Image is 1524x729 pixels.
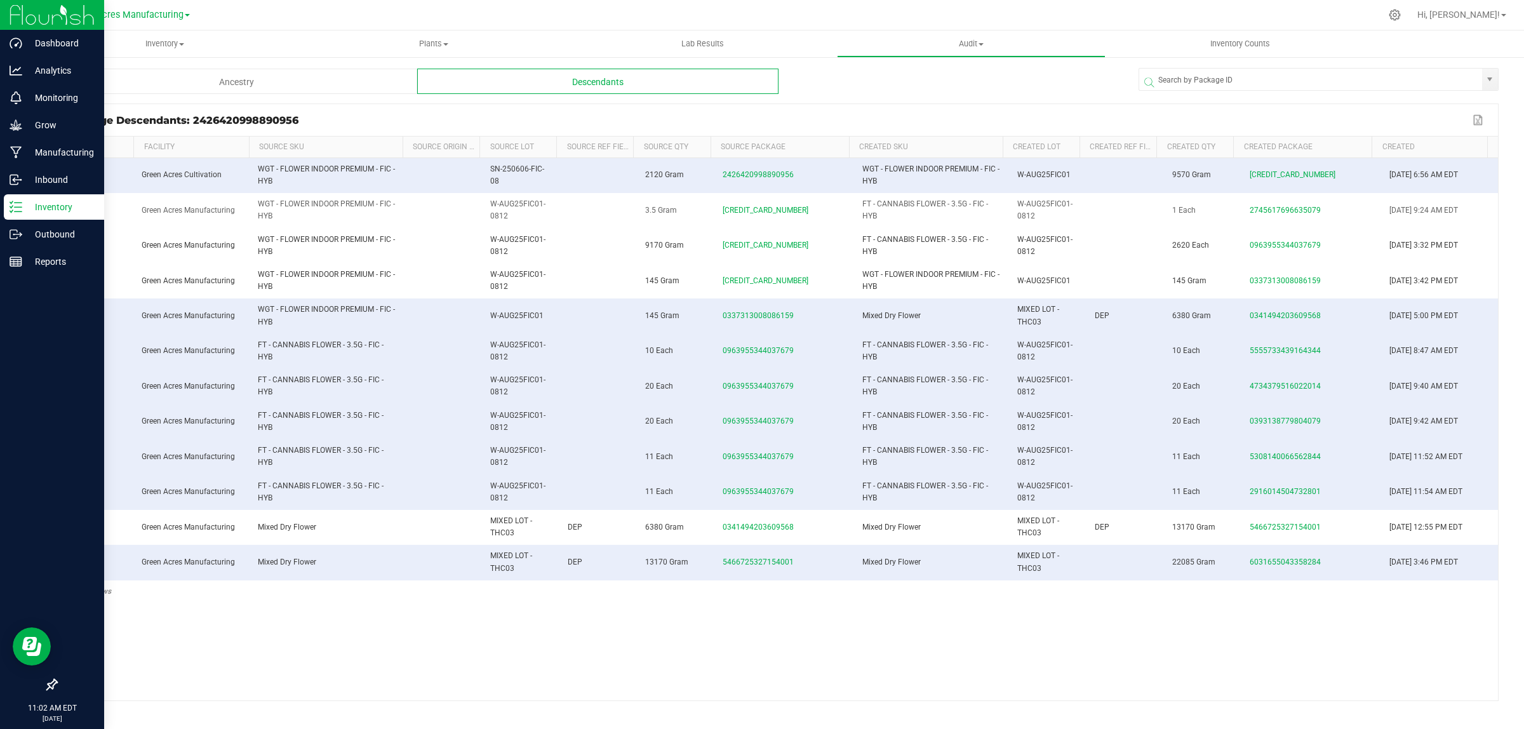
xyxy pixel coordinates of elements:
[568,523,582,532] span: DEP
[1172,241,1209,250] span: 2620 Each
[1250,206,1321,215] span: 2745617696635079
[1017,340,1073,361] span: W-AUG25FIC01-0812
[1017,446,1073,467] span: W-AUG25FIC01-0812
[1172,417,1200,425] span: 20 Each
[1172,311,1211,320] span: 6380 Gram
[10,119,22,131] inline-svg: Grow
[10,173,22,186] inline-svg: Inbound
[645,558,688,566] span: 13170 Gram
[645,452,673,461] span: 11 Each
[1017,235,1073,256] span: W-AUG25FIC01-0812
[1017,305,1059,326] span: MIXED LOT - THC03
[258,523,316,532] span: Mixed Dry Flower
[723,417,794,425] span: 0963955344037679
[490,375,545,396] span: W-AUG25FIC01-0812
[1017,375,1073,396] span: W-AUG25FIC01-0812
[142,382,235,391] span: Green Acres Manufacturing
[258,446,384,467] span: FT - CANNABIS FLOWER - 3.5G - FIC - HYB
[862,411,988,432] span: FT - CANNABIS FLOWER - 3.5G - FIC - HYB
[249,137,403,158] th: Source SKU
[1387,9,1403,21] div: Manage settings
[133,137,249,158] th: Facility
[142,170,222,179] span: Green Acres Cultivation
[490,481,545,502] span: W-AUG25FIC01-0812
[645,523,684,532] span: 6380 Gram
[1250,558,1321,566] span: 6031655043358284
[10,201,22,213] inline-svg: Inventory
[417,69,779,94] div: Descendants
[1017,551,1059,572] span: MIXED LOT - THC03
[490,270,545,291] span: W-AUG25FIC01-0812
[10,64,22,77] inline-svg: Analytics
[142,417,235,425] span: Green Acres Manufacturing
[142,558,235,566] span: Green Acres Manufacturing
[22,227,98,242] p: Outbound
[1250,276,1321,285] span: 0337313008086159
[723,523,794,532] span: 0341494203609568
[6,714,98,723] p: [DATE]
[10,146,22,159] inline-svg: Manufacturing
[1172,487,1200,496] span: 11 Each
[142,346,235,355] span: Green Acres Manufacturing
[1172,346,1200,355] span: 10 Each
[258,164,395,185] span: WGT - FLOWER INDOOR PREMIUM - FIC - HYB
[1017,411,1073,432] span: W-AUG25FIC01-0812
[838,38,1105,50] span: Audit
[142,452,235,461] span: Green Acres Manufacturing
[723,206,808,215] span: [CREDIT_CARD_NUMBER]
[837,30,1106,57] a: Audit
[56,69,417,94] div: Ancestry
[645,382,673,391] span: 20 Each
[1106,30,1374,57] a: Inventory Counts
[22,199,98,215] p: Inventory
[1095,311,1109,320] span: DEP
[258,558,316,566] span: Mixed Dry Flower
[1250,417,1321,425] span: 0393138779804079
[69,10,184,20] span: Green Acres Manufacturing
[1389,170,1458,179] span: [DATE] 6:56 AM EDT
[1372,137,1487,158] th: Created
[862,199,988,220] span: FT - CANNABIS FLOWER - 3.5G - FIC - HYB
[490,311,544,320] span: W-AUG25FIC01
[1250,311,1321,320] span: 0341494203609568
[1233,137,1372,158] th: Created Package
[664,38,741,50] span: Lab Results
[723,558,794,566] span: 5466725327154001
[10,228,22,241] inline-svg: Outbound
[479,137,556,158] th: Source Lot
[258,340,384,361] span: FT - CANNABIS FLOWER - 3.5G - FIC - HYB
[10,37,22,50] inline-svg: Dashboard
[1389,276,1458,285] span: [DATE] 3:42 PM EDT
[258,199,395,220] span: WGT - FLOWER INDOOR PREMIUM - FIC - HYB
[645,241,684,250] span: 9170 Gram
[1156,137,1233,158] th: Created Qty
[1389,487,1462,496] span: [DATE] 11:54 AM EDT
[1389,311,1458,320] span: [DATE] 5:00 PM EDT
[258,305,395,326] span: WGT - FLOWER INDOOR PREMIUM - FIC - HYB
[1172,558,1215,566] span: 22085 Gram
[403,137,479,158] th: Source Origin Harvests
[1193,38,1287,50] span: Inventory Counts
[1017,199,1073,220] span: W-AUG25FIC01-0812
[490,516,532,537] span: MIXED LOT - THC03
[862,164,999,185] span: WGT - FLOWER INDOOR PREMIUM - FIC - HYB
[1389,523,1462,532] span: [DATE] 12:55 PM EDT
[10,91,22,104] inline-svg: Monitoring
[1172,523,1215,532] span: 13170 Gram
[1079,137,1156,158] th: Created Ref Field
[633,137,710,158] th: Source Qty
[1250,487,1321,496] span: 2916014504732801
[1172,452,1200,461] span: 11 Each
[862,311,921,320] span: Mixed Dry Flower
[849,137,1003,158] th: Created SKU
[862,235,988,256] span: FT - CANNABIS FLOWER - 3.5G - FIC - HYB
[645,311,679,320] span: 145 Gram
[1017,481,1073,502] span: W-AUG25FIC01-0812
[556,137,633,158] th: Source Ref Field
[299,30,568,57] a: Plants
[1017,170,1071,179] span: W-AUG25FIC01
[1250,346,1321,355] span: 5555733439164344
[22,90,98,105] p: Monitoring
[258,270,395,291] span: WGT - FLOWER INDOOR PREMIUM - FIC - HYB
[1389,417,1458,425] span: [DATE] 9:42 AM EDT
